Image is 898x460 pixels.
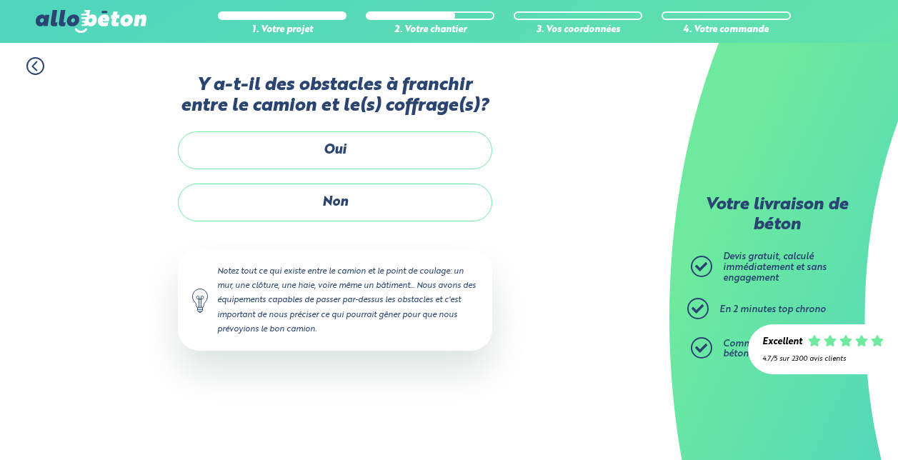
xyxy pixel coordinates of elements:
[178,184,492,221] label: Non
[218,25,346,36] div: 1. Votre projet
[178,75,492,117] label: Y a-t-il des obstacles à franchir entre le camion et le(s) coffrage(s)?
[366,25,494,36] div: 2. Votre chantier
[178,250,492,351] div: Notez tout ce qui existe entre le camion et le point de coulage: un mur, une clôture, une haie, v...
[662,25,790,36] div: 4. Votre commande
[514,25,642,36] div: 3. Vos coordonnées
[178,131,492,169] label: Oui
[771,404,882,444] iframe: Help widget launcher
[36,10,146,33] img: allobéton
